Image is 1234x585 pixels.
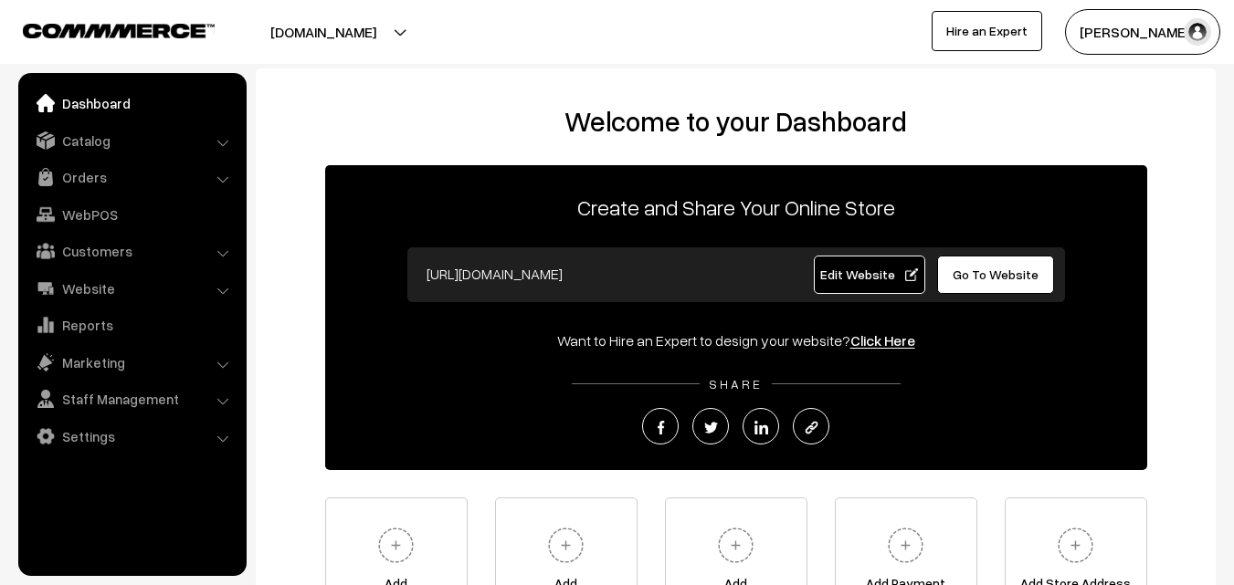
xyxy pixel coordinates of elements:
[711,520,761,570] img: plus.svg
[541,520,591,570] img: plus.svg
[23,382,240,415] a: Staff Management
[23,235,240,267] a: Customers
[274,105,1197,138] h2: Welcome to your Dashboard
[23,18,183,40] a: COMMMERCE
[23,24,215,37] img: COMMMERCE
[23,161,240,193] a: Orders
[23,308,240,341] a: Reports
[371,520,421,570] img: plus.svg
[881,520,931,570] img: plus.svg
[1050,520,1101,570] img: plus.svg
[1184,18,1211,46] img: user
[23,272,240,305] a: Website
[932,11,1042,51] a: Hire an Expert
[23,198,240,231] a: WebPOS
[937,256,1055,294] a: Go To Website
[325,191,1147,224] p: Create and Share Your Online Store
[700,376,772,392] span: SHARE
[953,266,1039,282] span: Go To Website
[23,346,240,379] a: Marketing
[23,420,240,453] a: Settings
[820,266,918,282] span: Edit Website
[814,256,925,294] a: Edit Website
[850,331,915,350] a: Click Here
[23,87,240,120] a: Dashboard
[23,124,240,157] a: Catalog
[206,9,440,55] button: [DOMAIN_NAME]
[1065,9,1220,55] button: [PERSON_NAME]
[325,329,1147,351] div: Want to Hire an Expert to design your website?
